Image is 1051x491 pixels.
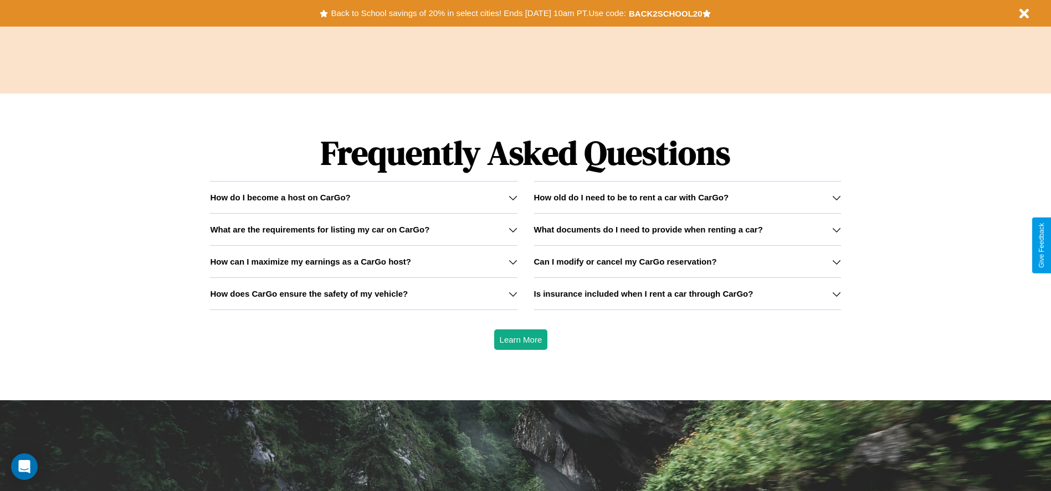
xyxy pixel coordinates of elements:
[534,193,729,202] h3: How old do I need to be to rent a car with CarGo?
[210,257,411,266] h3: How can I maximize my earnings as a CarGo host?
[11,453,38,480] div: Open Intercom Messenger
[328,6,628,21] button: Back to School savings of 20% in select cities! Ends [DATE] 10am PT.Use code:
[210,225,429,234] h3: What are the requirements for listing my car on CarGo?
[1038,223,1045,268] div: Give Feedback
[629,9,703,18] b: BACK2SCHOOL20
[494,329,548,350] button: Learn More
[210,289,408,298] h3: How does CarGo ensure the safety of my vehicle?
[534,289,753,298] h3: Is insurance included when I rent a car through CarGo?
[210,193,350,202] h3: How do I become a host on CarGo?
[534,225,763,234] h3: What documents do I need to provide when renting a car?
[210,125,840,181] h1: Frequently Asked Questions
[534,257,717,266] h3: Can I modify or cancel my CarGo reservation?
